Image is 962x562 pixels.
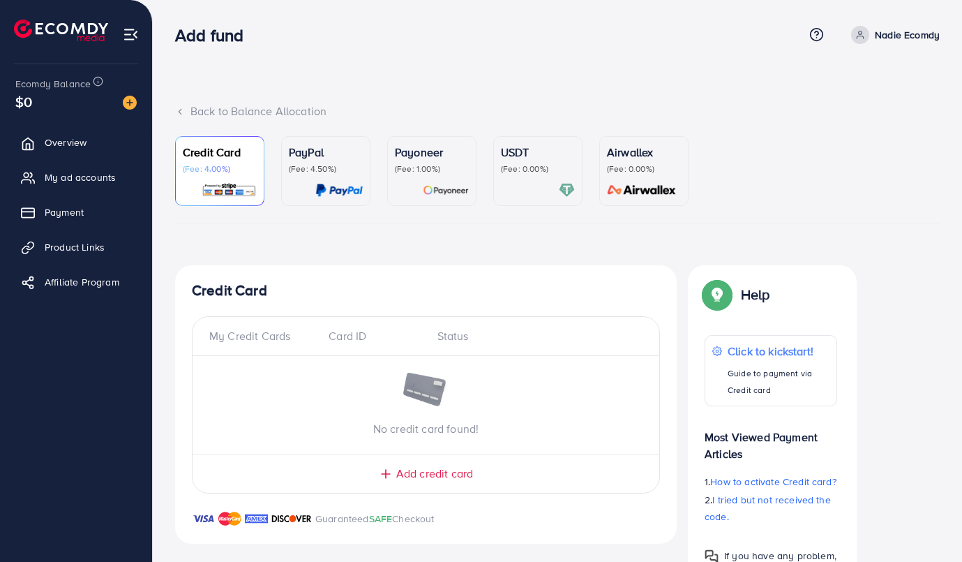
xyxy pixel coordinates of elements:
[10,268,142,296] a: Affiliate Program
[123,27,139,43] img: menu
[315,182,363,198] img: card
[607,163,681,175] p: (Fee: 0.00%)
[402,373,451,409] img: image
[192,282,660,300] h4: Credit Card
[192,510,215,527] img: brand
[559,182,575,198] img: card
[426,328,643,344] div: Status
[903,499,952,552] iframe: Chat
[705,282,730,307] img: Popup guide
[175,25,255,45] h3: Add fund
[45,135,87,149] span: Overview
[193,420,659,437] p: No credit card found!
[45,170,116,184] span: My ad accounts
[123,96,137,110] img: image
[728,365,829,399] p: Guide to payment via Credit card
[10,128,142,156] a: Overview
[45,240,105,254] span: Product Links
[845,26,940,44] a: Nadie Ecomdy
[289,163,363,175] p: (Fee: 4.50%)
[45,275,119,289] span: Affiliate Program
[10,163,142,191] a: My ad accounts
[10,198,142,226] a: Payment
[710,475,836,489] span: How to activate Credit card?
[15,77,91,91] span: Ecomdy Balance
[209,328,317,344] div: My Credit Cards
[728,343,829,360] p: Click to kickstart!
[183,163,257,175] p: (Fee: 4.00%)
[183,144,257,161] p: Credit Card
[395,163,469,175] p: (Fee: 1.00%)
[501,163,575,175] p: (Fee: 0.00%)
[741,286,770,303] p: Help
[705,491,837,525] p: 2.
[395,144,469,161] p: Payoneer
[317,328,426,344] div: Card ID
[15,91,32,112] span: $0
[501,144,575,161] p: USDT
[705,473,837,490] p: 1.
[271,510,312,527] img: brand
[289,144,363,161] p: PayPal
[603,182,681,198] img: card
[245,510,268,527] img: brand
[396,466,473,482] span: Add credit card
[875,27,940,43] p: Nadie Ecomdy
[14,20,108,41] img: logo
[705,493,831,524] span: I tried but not received the code.
[45,205,84,219] span: Payment
[10,233,142,261] a: Product Links
[423,182,469,198] img: card
[202,182,257,198] img: card
[218,510,241,527] img: brand
[369,512,393,526] span: SAFE
[315,510,435,527] p: Guaranteed Checkout
[175,103,940,119] div: Back to Balance Allocation
[705,417,837,462] p: Most Viewed Payment Articles
[607,144,681,161] p: Airwallex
